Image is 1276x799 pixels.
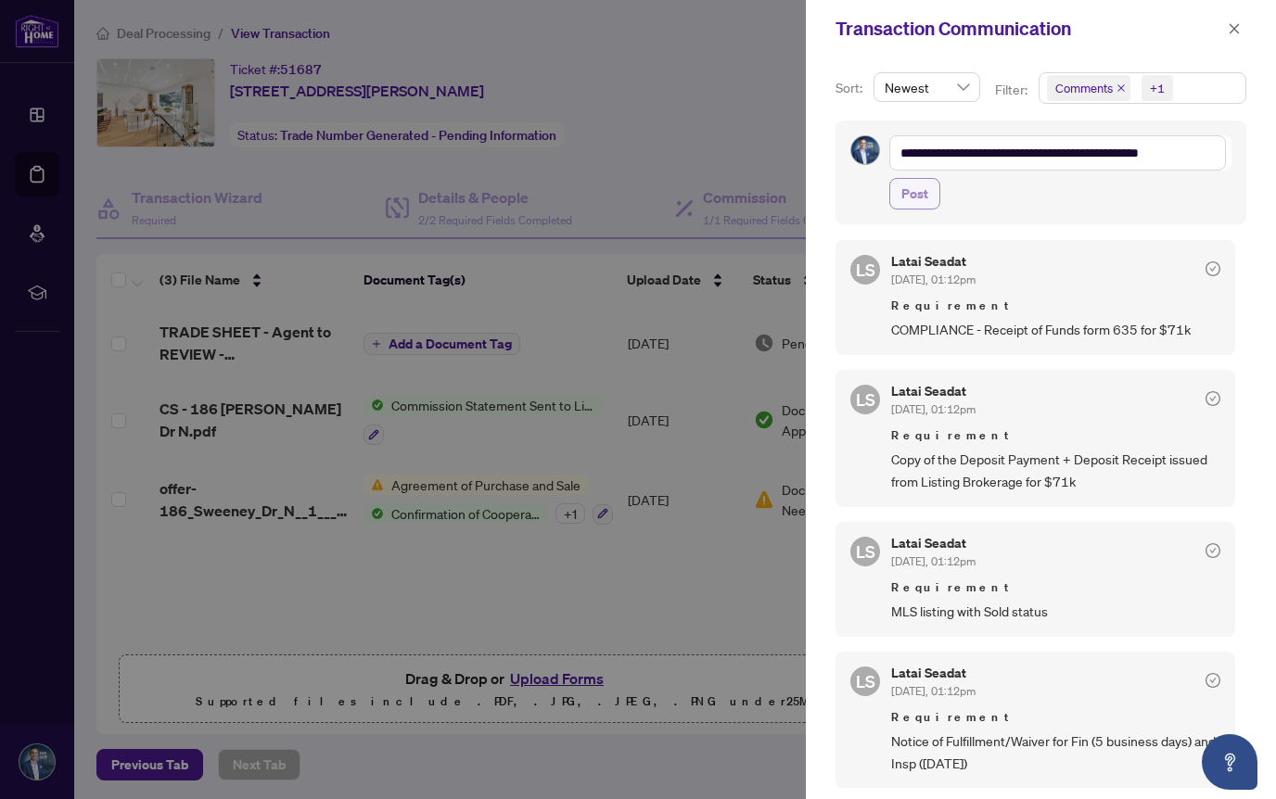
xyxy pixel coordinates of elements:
span: Requirement [891,297,1220,315]
button: Open asap [1202,734,1257,790]
div: Transaction Communication [836,15,1222,43]
div: +1 [1150,79,1165,97]
span: check-circle [1206,261,1220,276]
span: [DATE], 01:12pm [891,554,976,568]
span: LS [856,539,875,564]
h5: Latai Seadat [891,666,976,679]
span: [DATE], 01:12pm [891,402,976,416]
span: LS [856,257,875,283]
span: Newest [885,73,969,101]
span: LS [856,668,875,694]
span: MLS listing with Sold status [891,601,1220,622]
span: check-circle [1206,391,1220,406]
span: Requirement [891,578,1220,597]
span: COMPLIANCE - Receipt of Funds form 635 for $71k [891,319,1220,340]
span: LS [856,387,875,412]
span: Comments [1047,75,1130,101]
span: Requirement [891,708,1220,727]
img: Profile Icon [851,136,879,164]
h5: Latai Seadat [891,537,976,550]
span: Comments [1055,79,1113,97]
p: Sort: [836,78,866,98]
span: close [1228,22,1241,35]
span: Post [901,179,928,209]
span: Copy of the Deposit Payment + Deposit Receipt issued from Listing Brokerage for $71k [891,449,1220,492]
button: Post [889,178,940,209]
p: Filter: [995,80,1030,100]
span: Requirement [891,426,1220,445]
span: Notice of Fulfillment/Waiver for Fin (5 business days) and Insp ([DATE]) [891,730,1220,774]
h5: Latai Seadat [891,255,976,268]
span: close [1116,83,1126,93]
span: [DATE], 01:12pm [891,684,976,698]
span: check-circle [1206,673,1220,688]
h5: Latai Seadat [891,385,976,398]
span: check-circle [1206,543,1220,558]
span: [DATE], 01:12pm [891,273,976,286]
